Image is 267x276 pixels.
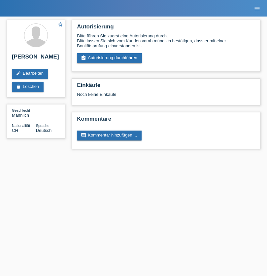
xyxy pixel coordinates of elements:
[254,5,260,12] i: menu
[77,53,142,63] a: assignment_turned_inAutorisierung durchführen
[36,128,52,133] span: Deutsch
[57,21,63,27] i: star_border
[77,33,255,48] div: Bitte führen Sie zuerst eine Autorisierung durch. Bitte lassen Sie sich vom Kunden vorab mündlich...
[77,131,142,140] a: commentKommentar hinzufügen ...
[12,82,44,92] a: deleteLöschen
[77,116,255,126] h2: Kommentare
[81,133,86,138] i: comment
[77,23,255,33] h2: Autorisierung
[250,6,264,10] a: menu
[81,55,86,60] i: assignment_turned_in
[57,21,63,28] a: star_border
[12,54,60,63] h2: [PERSON_NAME]
[16,71,21,76] i: edit
[12,108,30,112] span: Geschlecht
[77,82,255,92] h2: Einkäufe
[12,128,18,133] span: Schweiz
[12,69,48,79] a: editBearbeiten
[77,92,255,102] div: Noch keine Einkäufe
[36,124,50,128] span: Sprache
[12,108,36,118] div: Männlich
[12,124,30,128] span: Nationalität
[16,84,21,89] i: delete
